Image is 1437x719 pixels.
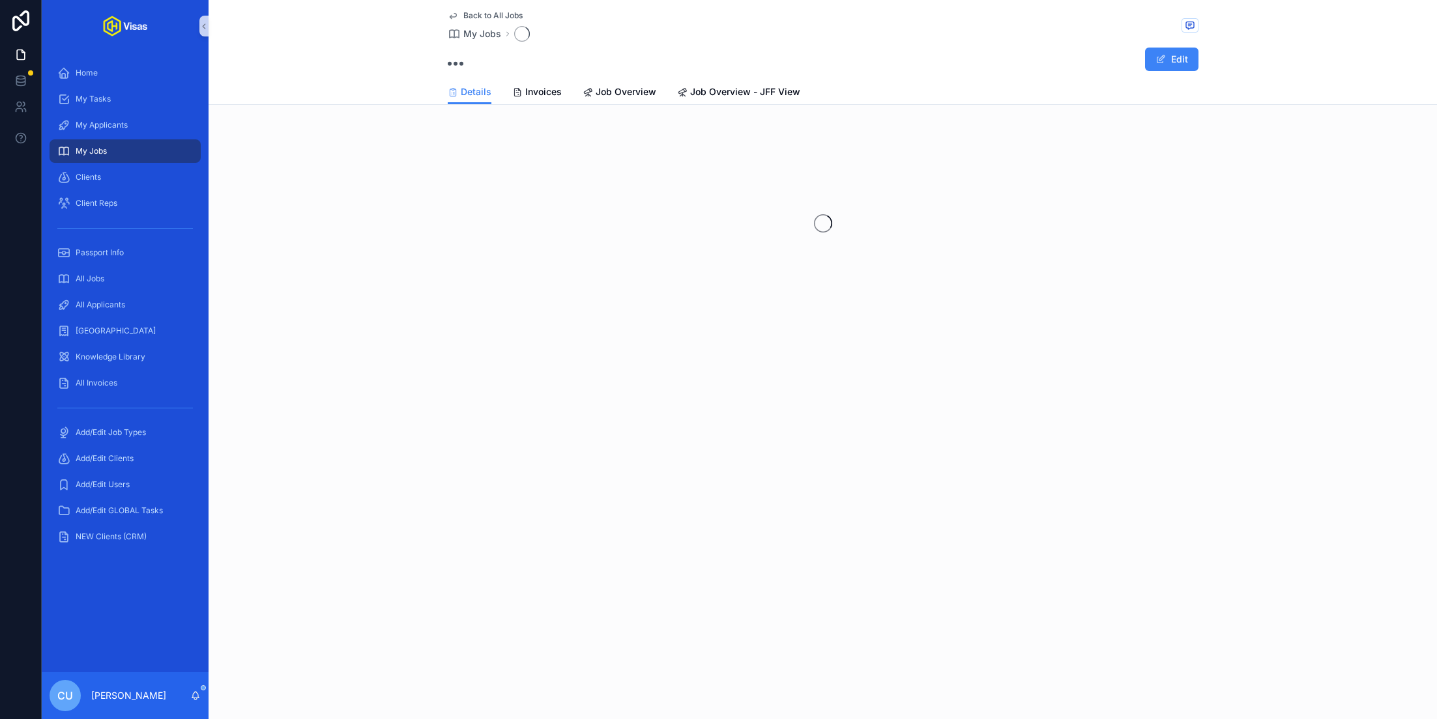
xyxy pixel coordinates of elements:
[50,191,201,215] a: Client Reps
[76,146,107,156] span: My Jobs
[50,319,201,343] a: [GEOGRAPHIC_DATA]
[76,68,98,78] span: Home
[50,113,201,137] a: My Applicants
[76,120,128,130] span: My Applicants
[1145,48,1198,71] button: Edit
[448,27,501,40] a: My Jobs
[76,427,146,438] span: Add/Edit Job Types
[50,499,201,522] a: Add/Edit GLOBAL Tasks
[50,421,201,444] a: Add/Edit Job Types
[91,689,166,702] p: [PERSON_NAME]
[57,688,73,703] span: CU
[463,10,523,21] span: Back to All Jobs
[50,293,201,317] a: All Applicants
[76,352,145,362] span: Knowledge Library
[42,52,209,565] div: scrollable content
[103,16,147,36] img: App logo
[76,479,130,490] span: Add/Edit Users
[50,61,201,85] a: Home
[76,198,117,208] span: Client Reps
[50,87,201,111] a: My Tasks
[596,85,656,98] span: Job Overview
[50,345,201,369] a: Knowledge Library
[690,85,800,98] span: Job Overview - JFF View
[76,274,104,284] span: All Jobs
[512,80,562,106] a: Invoices
[76,172,101,182] span: Clients
[50,371,201,395] a: All Invoices
[525,85,562,98] span: Invoices
[448,10,523,21] a: Back to All Jobs
[50,473,201,496] a: Add/Edit Users
[583,80,656,106] a: Job Overview
[76,505,163,516] span: Add/Edit GLOBAL Tasks
[677,80,800,106] a: Job Overview - JFF View
[76,94,111,104] span: My Tasks
[50,165,201,189] a: Clients
[463,27,501,40] span: My Jobs
[76,326,156,336] span: [GEOGRAPHIC_DATA]
[76,531,147,542] span: NEW Clients (CRM)
[50,447,201,470] a: Add/Edit Clients
[76,247,124,258] span: Passport Info
[50,139,201,163] a: My Jobs
[50,241,201,264] a: Passport Info
[448,80,491,105] a: Details
[76,453,134,464] span: Add/Edit Clients
[76,300,125,310] span: All Applicants
[50,525,201,548] a: NEW Clients (CRM)
[50,267,201,290] a: All Jobs
[76,378,117,388] span: All Invoices
[461,85,491,98] span: Details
